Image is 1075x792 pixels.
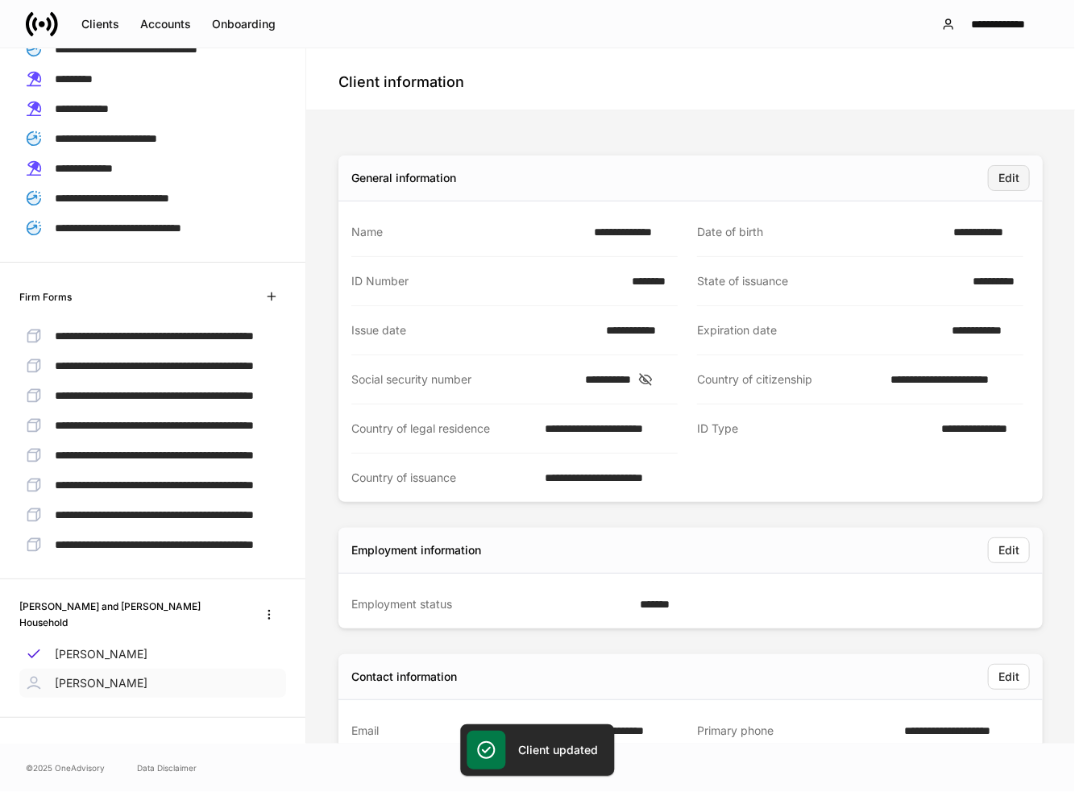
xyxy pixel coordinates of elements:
[55,646,147,662] p: [PERSON_NAME]
[988,664,1030,690] button: Edit
[697,723,894,740] div: Primary phone
[351,421,535,437] div: Country of legal residence
[201,11,286,37] button: Onboarding
[697,421,932,437] div: ID Type
[140,19,191,30] div: Accounts
[988,165,1030,191] button: Edit
[697,322,942,338] div: Expiration date
[998,671,1019,682] div: Edit
[55,675,147,691] p: [PERSON_NAME]
[19,289,72,305] h6: Firm Forms
[351,542,481,558] div: Employment information
[351,170,456,186] div: General information
[519,742,599,758] h5: Client updated
[351,322,596,338] div: Issue date
[338,73,464,92] h4: Client information
[998,172,1019,184] div: Edit
[697,371,881,388] div: Country of citizenship
[351,470,535,486] div: Country of issuance
[26,761,105,774] span: © 2025 OneAdvisory
[351,723,560,739] div: Email
[697,273,963,289] div: State of issuance
[998,545,1019,556] div: Edit
[351,596,630,612] div: Employment status
[19,599,239,629] h6: [PERSON_NAME] and [PERSON_NAME] Household
[351,273,622,289] div: ID Number
[351,224,585,240] div: Name
[19,640,286,669] a: [PERSON_NAME]
[137,761,197,774] a: Data Disclaimer
[71,11,130,37] button: Clients
[351,371,575,388] div: Social security number
[19,669,286,698] a: [PERSON_NAME]
[697,224,944,240] div: Date of birth
[130,11,201,37] button: Accounts
[988,537,1030,563] button: Edit
[81,19,119,30] div: Clients
[212,19,276,30] div: Onboarding
[351,669,457,685] div: Contact information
